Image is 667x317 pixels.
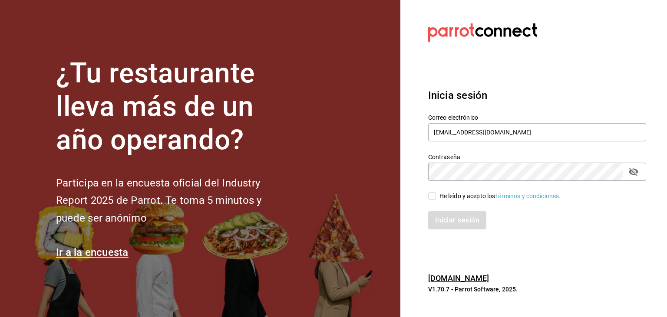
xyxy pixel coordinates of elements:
input: Ingresa tu correo electrónico [428,123,646,141]
h1: ¿Tu restaurante lleva más de un año operando? [56,57,291,157]
a: Ir a la encuesta [56,246,129,258]
button: passwordField [626,164,641,179]
div: He leído y acepto los [439,192,561,201]
a: [DOMAIN_NAME] [428,274,489,283]
a: Términos y condiciones. [495,193,561,199]
h3: Inicia sesión [428,88,646,103]
h2: Participa en la encuesta oficial del Industry Report 2025 de Parrot. Te toma 5 minutos y puede se... [56,174,291,227]
p: V1.70.7 - Parrot Software, 2025. [428,285,646,294]
label: Contraseña [428,154,646,160]
label: Correo electrónico [428,114,646,121]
